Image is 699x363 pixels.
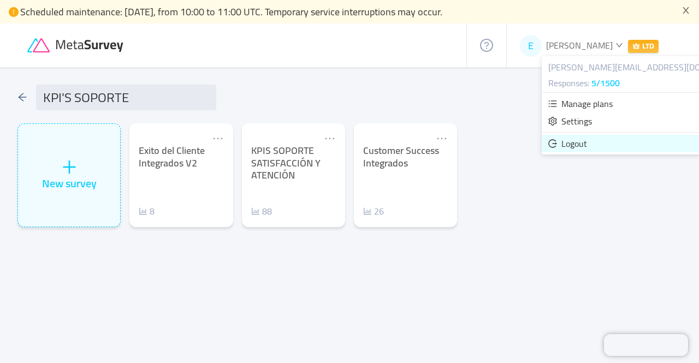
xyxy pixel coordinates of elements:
i: icon: crown [632,42,640,50]
span: Responses: [548,75,589,91]
div: Customer Success Integrados [363,145,448,169]
span: 88 [262,203,272,219]
span: Manage plans [561,96,613,112]
a: icon: bar-chart26 [363,205,384,218]
i: icon: exclamation-circle [9,7,19,17]
i: icon: setting [548,117,557,126]
i: icon: down [615,41,623,49]
span: Scheduled maintenance: [DATE], from 10:00 to 11:00 UTC. Temporary service interruptions may occur. [20,3,442,21]
i: icon: arrow-left [17,92,27,102]
a: Exito del Cliente Integrados V2icon: bar-chart8 [129,123,233,227]
i: icon: close [682,6,690,15]
i: icon: logout [548,139,557,148]
i: icon: ellipsis [212,133,224,145]
i: icon: question-circle [480,39,493,52]
span: E [528,35,534,57]
span: LTD [628,40,659,53]
i: icon: ellipsis [436,133,448,145]
a: icon: bar-chart88 [251,205,272,218]
i: icon: bar-chart [139,207,147,216]
input: Folder name [36,85,216,110]
span: Settings [561,113,592,129]
span: [PERSON_NAME] [546,37,613,53]
a: icon: bar-chart8 [139,205,155,218]
span: 8 [150,203,155,219]
a: KPIS SOPORTE SATISFACCIÓN Y ATENCIÓNicon: bar-chart88 [242,123,345,227]
span: Logout [561,135,587,152]
i: icon: plus [61,159,78,175]
div: New survey [42,175,97,192]
span: 5/1500 [591,75,620,91]
div: KPIS SOPORTE SATISFACCIÓN Y ATENCIÓN [251,145,336,182]
i: icon: bar-chart [251,207,260,216]
a: Customer Success Integradosicon: bar-chart26 [354,123,457,227]
iframe: Chatra live chat [604,334,688,356]
div: Exito del Cliente Integrados V2 [139,145,223,169]
span: 26 [374,203,384,219]
div: icon: arrow-left [17,90,27,105]
button: icon: close [682,4,690,16]
i: icon: ellipsis [324,133,336,145]
i: icon: bar-chart [363,207,372,216]
div: icon: plusNew survey [17,123,121,227]
i: icon: unordered-list [548,99,557,108]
